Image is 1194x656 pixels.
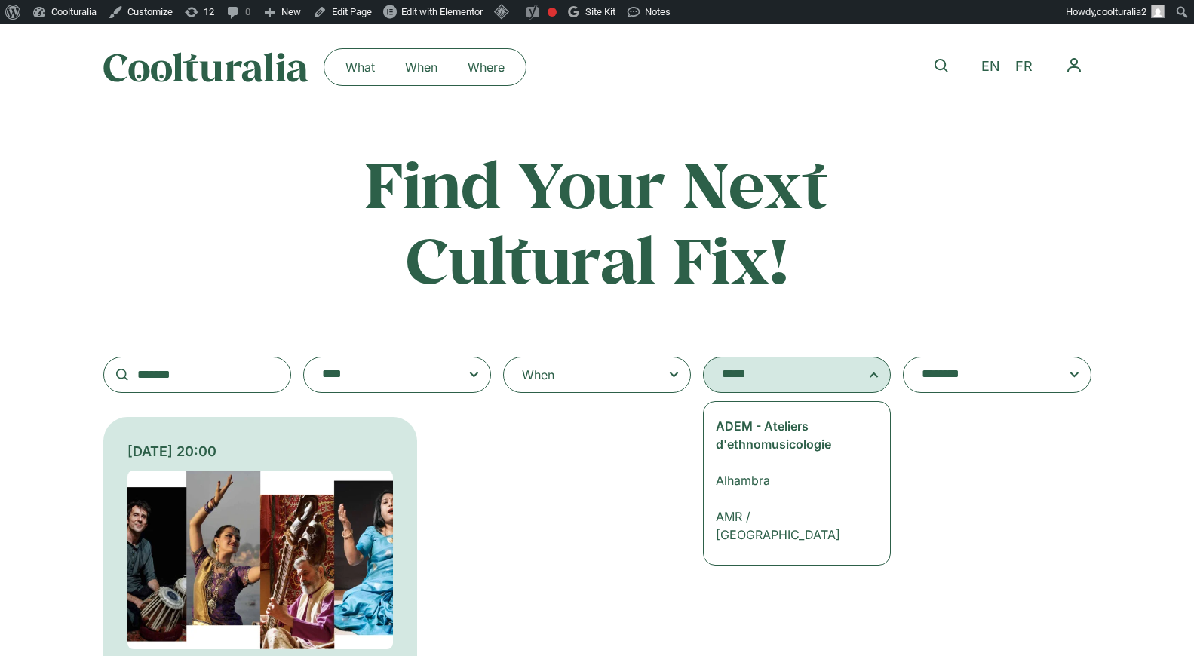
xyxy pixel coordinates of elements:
[585,6,615,17] span: Site Kit
[974,56,1008,78] a: EN
[330,55,520,79] nav: Menu
[1057,48,1091,83] nav: Menu
[548,8,557,17] div: Needs improvement
[127,471,394,649] img: Coolturalia - Concert Sangeet Quartet - Danse et musique de l'Inde du Nord
[390,55,453,79] a: When
[401,6,483,17] span: Edit with Elementor
[1097,6,1146,17] span: coolturalia2
[716,417,867,453] div: ADEM - Ateliers d'ethnomusicologie
[981,59,1000,75] span: EN
[301,146,894,296] h2: Find Your Next Cultural Fix!
[522,366,554,384] div: When
[1057,48,1091,83] button: Menu Toggle
[716,471,867,489] div: Alhambra
[722,364,843,385] textarea: Search
[922,364,1042,385] textarea: Search
[716,507,867,544] div: AMR / [GEOGRAPHIC_DATA]
[127,441,394,461] div: [DATE] 20:00
[1015,59,1033,75] span: FR
[453,55,520,79] a: Where
[322,364,443,385] textarea: Search
[330,55,390,79] a: What
[1008,56,1040,78] a: FR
